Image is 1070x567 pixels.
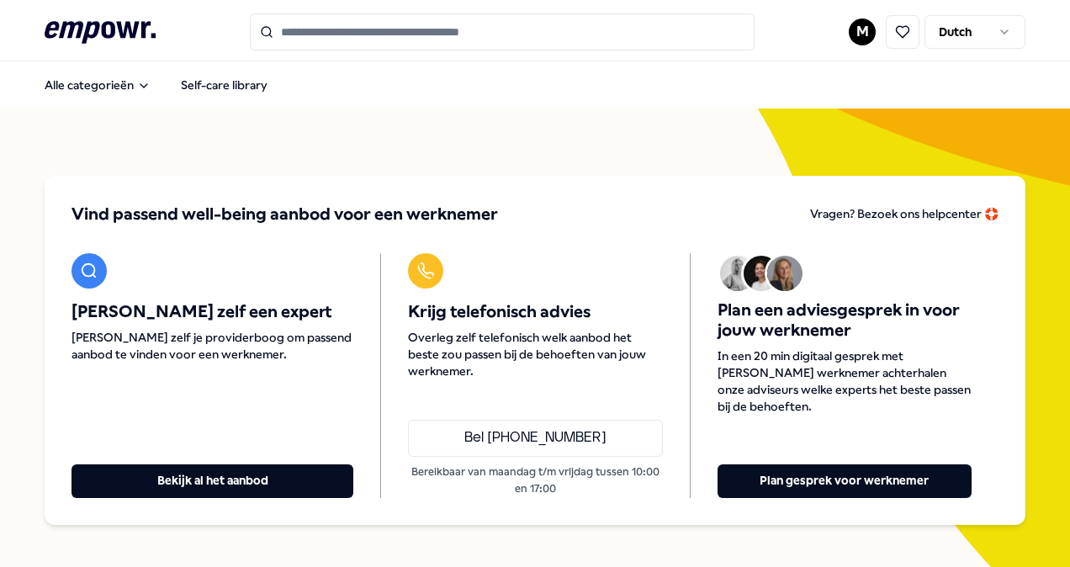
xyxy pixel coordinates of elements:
[718,347,972,415] span: In een 20 min digitaal gesprek met [PERSON_NAME] werknemer achterhalen onze adviseurs welke exper...
[31,68,281,102] nav: Main
[72,464,353,498] button: Bekijk al het aanbod
[72,329,353,363] span: [PERSON_NAME] zelf je providerboog om passend aanbod te vinden voor een werknemer.
[767,256,802,291] img: Avatar
[718,300,972,341] span: Plan een adviesgesprek in voor jouw werknemer
[167,68,281,102] a: Self-care library
[72,203,498,226] span: Vind passend well-being aanbod voor een werknemer
[31,68,164,102] button: Alle categorieën
[718,464,972,498] button: Plan gesprek voor werknemer
[250,13,755,50] input: Search for products, categories or subcategories
[849,19,876,45] button: M
[408,302,662,322] span: Krijg telefonisch advies
[744,256,779,291] img: Avatar
[72,302,353,322] span: [PERSON_NAME] zelf een expert
[810,203,998,226] a: Vragen? Bezoek ons helpcenter 🛟
[810,207,998,220] span: Vragen? Bezoek ons helpcenter 🛟
[408,420,662,457] a: Bel [PHONE_NUMBER]
[408,329,662,379] span: Overleg zelf telefonisch welk aanbod het beste zou passen bij de behoeften van jouw werknemer.
[720,256,755,291] img: Avatar
[408,464,662,498] p: Bereikbaar van maandag t/m vrijdag tussen 10:00 en 17:00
